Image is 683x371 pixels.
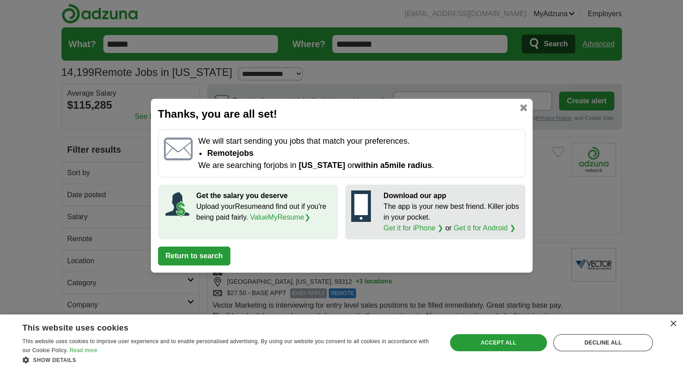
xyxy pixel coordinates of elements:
p: We will start sending you jobs that match your preferences. [198,135,519,147]
a: Read more, opens a new window [70,347,97,353]
li: Remote jobs [207,147,519,159]
span: This website uses cookies to improve user experience and to enable personalised advertising. By u... [22,338,429,353]
p: Get the salary you deserve [196,190,332,201]
a: ValueMyResume❯ [250,213,310,221]
a: Get it for iPhone ❯ [383,224,443,232]
div: Close [670,321,676,327]
button: Return to search [158,247,230,265]
div: This website uses cookies [22,320,412,333]
span: [US_STATE] [299,161,345,170]
h2: Thanks, you are all set! [158,106,525,122]
span: Show details [33,357,76,363]
p: Download our app [383,190,520,201]
div: Accept all [450,334,547,351]
p: Upload your Resume and find out if you're being paid fairly. [196,201,332,223]
a: Get it for Android ❯ [454,224,516,232]
p: The app is your new best friend. Killer jobs in your pocket. or [383,201,520,234]
div: Show details [22,355,434,364]
span: within a 5 mile radius [355,161,432,170]
div: Decline all [553,334,653,351]
p: We are searching for jobs in or . [198,159,519,172]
